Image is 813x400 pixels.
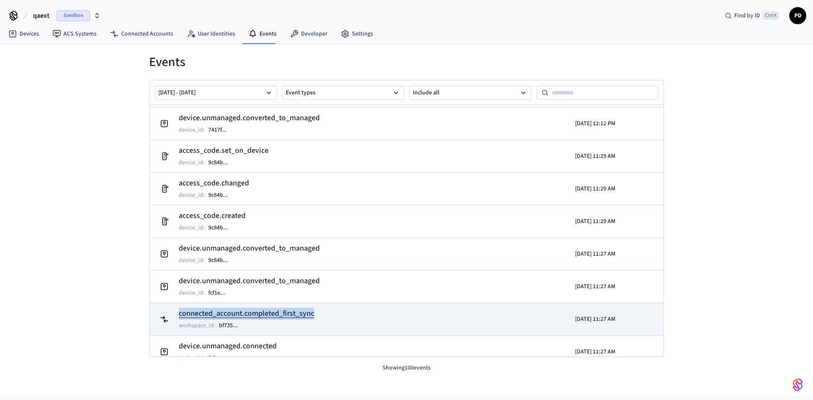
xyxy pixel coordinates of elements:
[575,282,615,291] p: [DATE] 11:27 AM
[56,10,90,21] span: Sandbox
[2,26,46,41] a: Devices
[179,145,268,157] h2: access_code.set_on_device
[207,288,234,298] button: fcf1e...
[179,256,205,265] p: device_id :
[718,8,786,23] div: Find by IDCtrl K
[46,26,103,41] a: ACS Systems
[575,217,615,226] p: [DATE] 11:29 AM
[180,26,242,41] a: User Identities
[179,289,205,297] p: device_id :
[179,308,314,320] h2: connected_account.completed_first_sync
[179,126,205,134] p: device_id :
[793,378,803,392] img: SeamLogoGradient.69752ec5.svg
[282,86,404,100] button: Event types
[179,275,320,287] h2: device.unmanaged.converted_to_managed
[789,7,806,24] button: PD
[179,210,246,222] h2: access_code.created
[207,255,237,265] button: 9c84b...
[575,315,615,323] p: [DATE] 11:27 AM
[155,86,277,100] button: [DATE] - [DATE]
[575,152,615,160] p: [DATE] 11:29 AM
[179,112,320,124] h2: device.unmanaged.converted_to_managed
[734,11,760,20] span: Find by ID
[763,11,779,20] span: Ctrl K
[149,364,664,372] p: Showing 100 events
[103,26,180,41] a: Connected Accounts
[179,191,205,199] p: device_id :
[207,223,237,233] button: 9c84b...
[179,340,277,352] h2: device.unmanaged.connected
[179,158,205,167] p: device_id :
[207,353,234,363] button: fcf1e...
[207,190,237,200] button: 9c84b...
[575,185,615,193] p: [DATE] 11:29 AM
[207,125,235,135] button: 7417f...
[179,223,205,232] p: device_id :
[149,55,664,70] h1: Events
[409,86,531,100] button: Include all
[575,250,615,258] p: [DATE] 11:27 AM
[207,157,237,168] button: 9c84b...
[179,243,320,254] h2: device.unmanaged.converted_to_managed
[790,8,805,23] span: PD
[575,348,615,356] p: [DATE] 11:27 AM
[283,26,334,41] a: Developer
[179,177,249,189] h2: access_code.changed
[242,26,283,41] a: Events
[334,26,380,41] a: Settings
[575,119,615,128] p: [DATE] 12:12 PM
[179,321,216,330] p: workspace_id :
[33,11,50,21] span: qaext
[179,354,205,362] p: device_id :
[217,320,246,331] button: bf735...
